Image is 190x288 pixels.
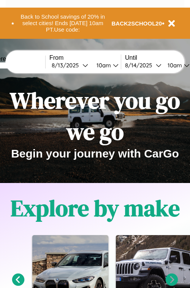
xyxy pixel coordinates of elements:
div: 10am [93,62,113,69]
b: BACK2SCHOOL20 [112,20,162,27]
button: 10am [90,61,121,69]
button: 8/13/2025 [49,61,90,69]
div: 8 / 14 / 2025 [125,62,156,69]
label: From [49,54,121,61]
h1: Explore by make [11,193,180,224]
div: 10am [164,62,184,69]
button: Back to School savings of 20% in select cities! Ends [DATE] 10am PT.Use code: [14,11,112,35]
div: 8 / 13 / 2025 [52,62,82,69]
